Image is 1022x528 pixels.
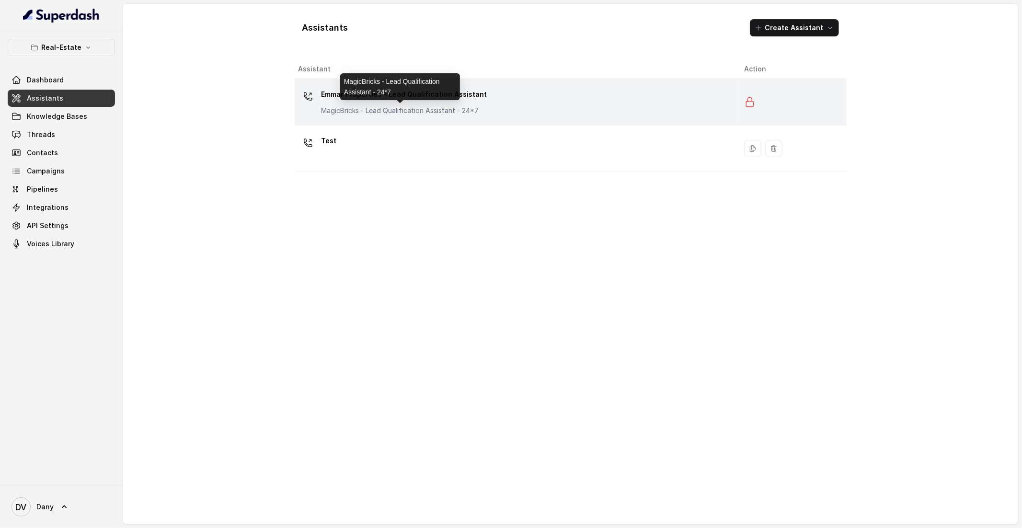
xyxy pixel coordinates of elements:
[8,71,115,89] a: Dashboard
[27,75,64,85] span: Dashboard
[16,502,27,512] text: DV
[27,112,87,121] span: Knowledge Bases
[8,126,115,143] a: Threads
[750,19,839,36] button: Create Assistant
[8,199,115,216] a: Integrations
[322,106,487,115] p: MagicBricks - Lead Qualification Assistant - 24*7
[27,239,74,249] span: Voices Library
[27,130,55,139] span: Threads
[36,502,54,512] span: Dany
[27,184,58,194] span: Pipelines
[8,235,115,253] a: Voices Library
[340,73,460,100] div: MagicBricks - Lead Qualification Assistant - 24*7
[27,166,65,176] span: Campaigns
[322,133,337,149] p: Test
[27,93,63,103] span: Assistants
[8,90,115,107] a: Assistants
[322,87,487,102] p: Emmar Properties - Lead Qualification Assistant
[302,20,348,35] h1: Assistants
[27,203,69,212] span: Integrations
[8,494,115,520] a: Dany
[8,181,115,198] a: Pipelines
[295,59,736,79] th: Assistant
[8,162,115,180] a: Campaigns
[41,42,81,53] p: Real-Estate
[736,59,847,79] th: Action
[8,144,115,161] a: Contacts
[27,148,58,158] span: Contacts
[8,217,115,234] a: API Settings
[8,108,115,125] a: Knowledge Bases
[8,39,115,56] button: Real-Estate
[23,8,100,23] img: light.svg
[27,221,69,230] span: API Settings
